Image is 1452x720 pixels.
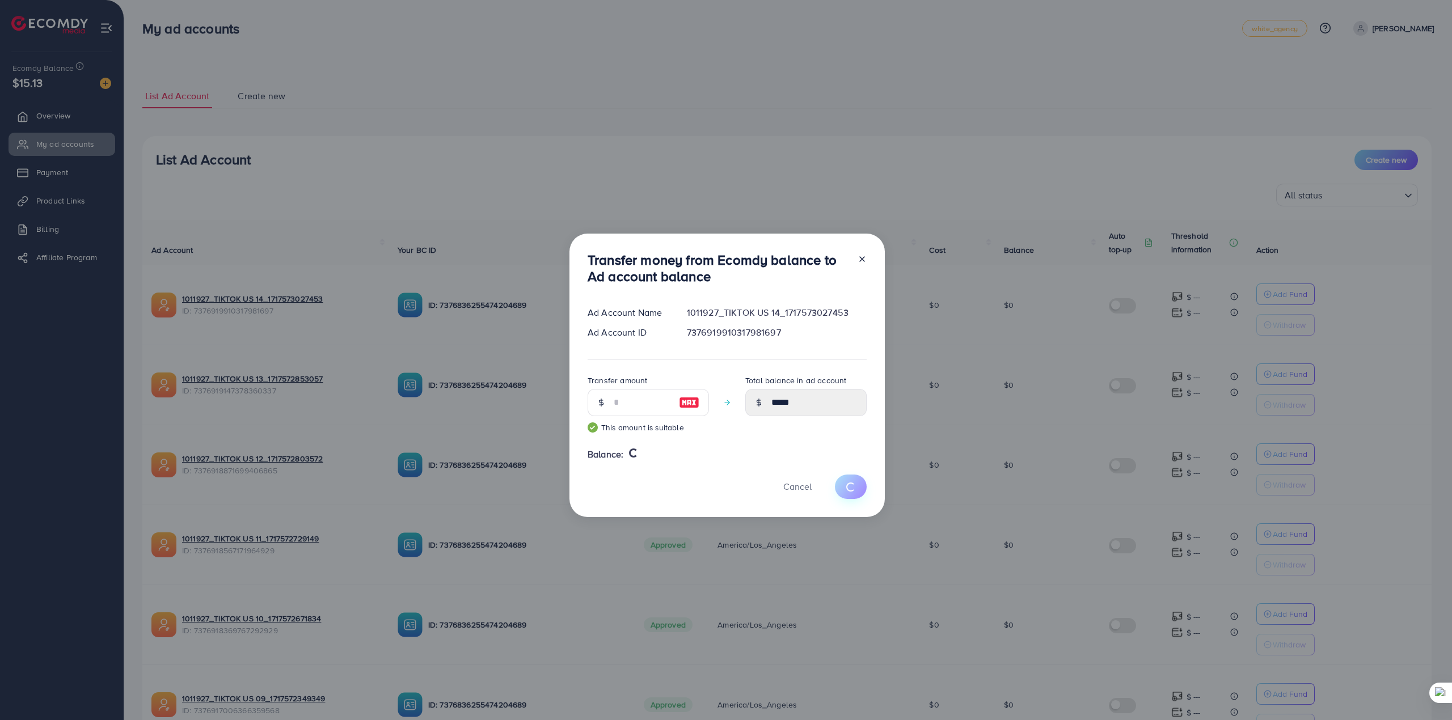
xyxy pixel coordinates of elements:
img: image [679,396,699,409]
label: Transfer amount [588,375,647,386]
h3: Transfer money from Ecomdy balance to Ad account balance [588,252,849,285]
div: 1011927_TIKTOK US 14_1717573027453 [678,306,876,319]
div: 7376919910317981697 [678,326,876,339]
span: Cancel [783,480,812,493]
div: Ad Account ID [579,326,678,339]
span: Balance: [588,448,623,461]
div: Ad Account Name [579,306,678,319]
iframe: Chat [1404,669,1443,711]
button: Cancel [769,475,826,499]
img: guide [588,422,598,433]
label: Total balance in ad account [745,375,846,386]
small: This amount is suitable [588,422,709,433]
